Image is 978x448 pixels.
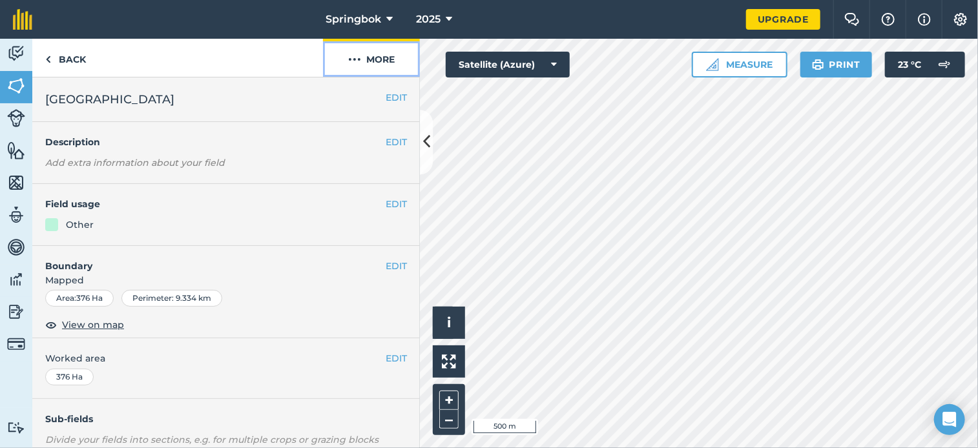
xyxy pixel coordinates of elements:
[812,57,824,72] img: svg+xml;base64,PHN2ZyB4bWxucz0iaHR0cDovL3d3dy53My5vcmcvMjAwMC9zdmciIHdpZHRoPSIxOSIgaGVpZ2h0PSIyNC...
[898,52,921,77] span: 23 ° C
[32,412,420,426] h4: Sub-fields
[439,391,459,410] button: +
[45,52,51,67] img: svg+xml;base64,PHN2ZyB4bWxucz0iaHR0cDovL3d3dy53My5vcmcvMjAwMC9zdmciIHdpZHRoPSI5IiBoZWlnaHQ9IjI0Ii...
[7,205,25,225] img: svg+xml;base64,PD94bWwgdmVyc2lvbj0iMS4wIiBlbmNvZGluZz0idXRmLTgiPz4KPCEtLSBHZW5lcmF0b3I6IEFkb2JlIE...
[800,52,873,77] button: Print
[746,9,820,30] a: Upgrade
[885,52,965,77] button: 23 °C
[32,39,99,77] a: Back
[386,90,407,105] button: EDIT
[386,259,407,273] button: EDIT
[934,404,965,435] div: Open Intercom Messenger
[692,52,787,77] button: Measure
[7,109,25,127] img: svg+xml;base64,PD94bWwgdmVyc2lvbj0iMS4wIiBlbmNvZGluZz0idXRmLTgiPz4KPCEtLSBHZW5lcmF0b3I6IEFkb2JlIE...
[439,410,459,429] button: –
[7,238,25,257] img: svg+xml;base64,PD94bWwgdmVyc2lvbj0iMS4wIiBlbmNvZGluZz0idXRmLTgiPz4KPCEtLSBHZW5lcmF0b3I6IEFkb2JlIE...
[447,314,451,331] span: i
[446,52,570,77] button: Satellite (Azure)
[45,317,124,332] button: View on map
[45,351,407,365] span: Worked area
[880,13,896,26] img: A question mark icon
[32,246,386,273] h4: Boundary
[442,354,456,369] img: Four arrows, one pointing top left, one top right, one bottom right and the last bottom left
[45,90,174,108] span: [GEOGRAPHIC_DATA]
[121,290,222,307] div: Perimeter : 9.334 km
[348,52,361,67] img: svg+xml;base64,PHN2ZyB4bWxucz0iaHR0cDovL3d3dy53My5vcmcvMjAwMC9zdmciIHdpZHRoPSIyMCIgaGVpZ2h0PSIyNC...
[7,44,25,63] img: svg+xml;base64,PD94bWwgdmVyc2lvbj0iMS4wIiBlbmNvZGluZz0idXRmLTgiPz4KPCEtLSBHZW5lcmF0b3I6IEFkb2JlIE...
[7,335,25,353] img: svg+xml;base64,PD94bWwgdmVyc2lvbj0iMS4wIiBlbmNvZGluZz0idXRmLTgiPz4KPCEtLSBHZW5lcmF0b3I6IEFkb2JlIE...
[326,12,381,27] span: Springbok
[45,434,379,445] em: Divide your fields into sections, e.g. for multiple crops or grazing blocks
[7,302,25,321] img: svg+xml;base64,PD94bWwgdmVyc2lvbj0iMS4wIiBlbmNvZGluZz0idXRmLTgiPz4KPCEtLSBHZW5lcmF0b3I6IEFkb2JlIE...
[386,135,407,149] button: EDIT
[45,135,407,149] h4: Description
[45,290,114,307] div: Area : 376 Ha
[45,369,94,385] div: 376 Ha
[13,9,32,30] img: fieldmargin Logo
[7,76,25,96] img: svg+xml;base64,PHN2ZyB4bWxucz0iaHR0cDovL3d3dy53My5vcmcvMjAwMC9zdmciIHdpZHRoPSI1NiIgaGVpZ2h0PSI2MC...
[66,218,94,232] div: Other
[416,12,441,27] span: 2025
[844,13,860,26] img: Two speech bubbles overlapping with the left bubble in the forefront
[7,270,25,289] img: svg+xml;base64,PD94bWwgdmVyc2lvbj0iMS4wIiBlbmNvZGluZz0idXRmLTgiPz4KPCEtLSBHZW5lcmF0b3I6IEFkb2JlIE...
[433,307,465,339] button: i
[323,39,420,77] button: More
[706,58,719,71] img: Ruler icon
[931,52,957,77] img: svg+xml;base64,PD94bWwgdmVyc2lvbj0iMS4wIiBlbmNvZGluZz0idXRmLTgiPz4KPCEtLSBHZW5lcmF0b3I6IEFkb2JlIE...
[953,13,968,26] img: A cog icon
[7,422,25,434] img: svg+xml;base64,PD94bWwgdmVyc2lvbj0iMS4wIiBlbmNvZGluZz0idXRmLTgiPz4KPCEtLSBHZW5lcmF0b3I6IEFkb2JlIE...
[7,173,25,192] img: svg+xml;base64,PHN2ZyB4bWxucz0iaHR0cDovL3d3dy53My5vcmcvMjAwMC9zdmciIHdpZHRoPSI1NiIgaGVpZ2h0PSI2MC...
[45,197,386,211] h4: Field usage
[45,157,225,168] em: Add extra information about your field
[386,351,407,365] button: EDIT
[45,317,57,332] img: svg+xml;base64,PHN2ZyB4bWxucz0iaHR0cDovL3d3dy53My5vcmcvMjAwMC9zdmciIHdpZHRoPSIxOCIgaGVpZ2h0PSIyNC...
[32,273,420,287] span: Mapped
[62,318,124,332] span: View on map
[386,197,407,211] button: EDIT
[7,141,25,160] img: svg+xml;base64,PHN2ZyB4bWxucz0iaHR0cDovL3d3dy53My5vcmcvMjAwMC9zdmciIHdpZHRoPSI1NiIgaGVpZ2h0PSI2MC...
[918,12,931,27] img: svg+xml;base64,PHN2ZyB4bWxucz0iaHR0cDovL3d3dy53My5vcmcvMjAwMC9zdmciIHdpZHRoPSIxNyIgaGVpZ2h0PSIxNy...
